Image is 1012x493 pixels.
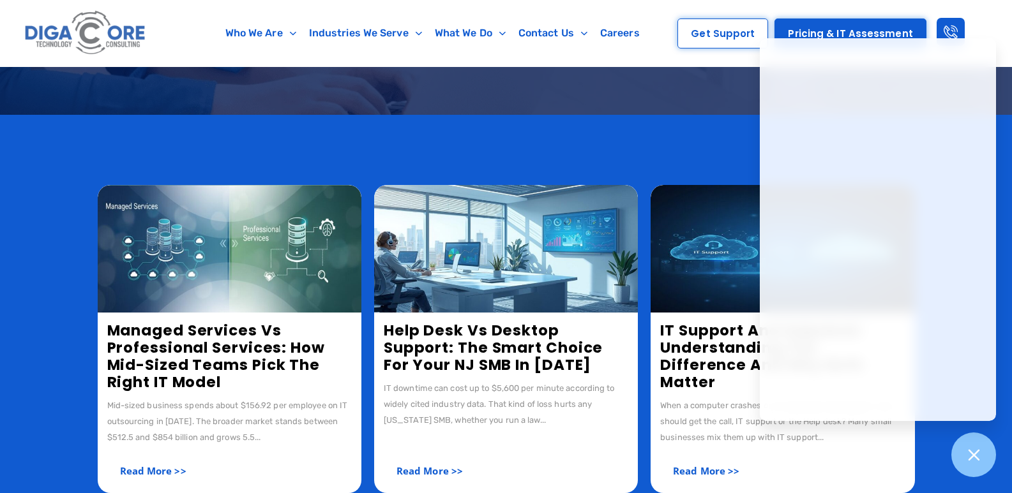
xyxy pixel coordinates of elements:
a: Pricing & IT Assessment [774,18,926,48]
a: Read More >> [384,458,476,483]
div: When a computer crashes or an employee cannot log in, who should get the call, IT support or the ... [660,397,905,445]
img: help desk vs desktop support [374,185,638,313]
a: Industries We Serve [303,18,428,48]
a: Managed Services vs Professional Services: How Mid-Sized Teams Pick the Right IT Model [107,320,325,392]
a: Who We Are [219,18,303,48]
a: Get Support [677,18,768,48]
a: IT Support and Helpdesk: Understanding the Difference and Why Both Matter [660,320,865,392]
img: Digacore logo 1 [22,6,149,60]
nav: Menu [202,18,663,48]
a: Read More >> [107,458,199,483]
div: Mid-sized business spends about $156.92 per employee on IT outsourcing in [DATE]. The broader mar... [107,397,352,445]
span: Get Support [691,29,755,38]
a: Careers [594,18,646,48]
a: What We Do [428,18,512,48]
img: it support and helpdesk, IT support vs helpdesk [651,185,914,313]
a: Contact Us [512,18,594,48]
iframe: Chatgenie Messenger [760,38,996,421]
div: IT downtime can cost up to $5,600 per minute according to widely cited industry data. That kind o... [384,380,628,428]
a: Help Desk vs Desktop Support: The Smart Choice for Your NJ SMB in [DATE] [384,320,603,375]
span: Pricing & IT Assessment [788,29,912,38]
img: managed services vs professional services [98,185,361,313]
a: Read More >> [660,458,752,483]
